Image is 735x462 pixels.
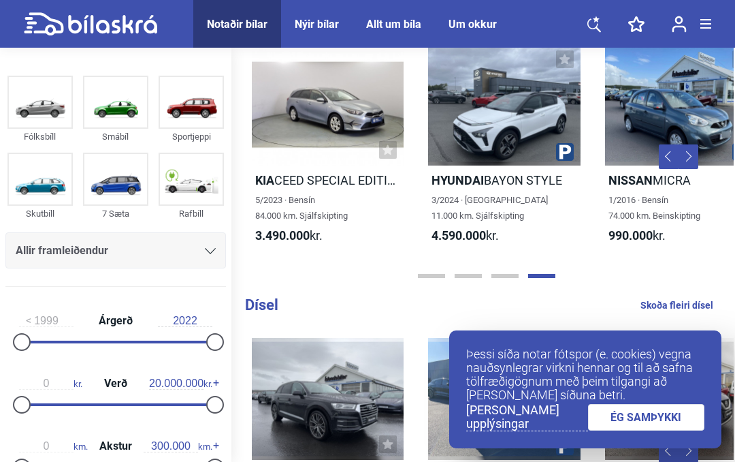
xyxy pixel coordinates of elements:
a: Um okkur [448,18,497,31]
span: km. [144,440,212,452]
div: Fólksbíll [7,129,73,144]
img: user-login.svg [672,16,687,33]
span: 5/2023 · Bensín 84.000 km. Sjálfskipting [255,195,348,221]
a: Skoða fleiri dísel [640,296,713,314]
b: Kia [255,173,274,187]
b: 990.000 [608,228,653,243]
b: Nissan [608,173,653,187]
div: Smábíl [83,129,148,144]
b: 4.590.000 [431,228,486,243]
span: kr. [431,228,499,243]
button: Page 2 [455,274,482,278]
span: kr. [149,378,212,390]
a: ÉG SAMÞYKKI [588,404,705,431]
button: Page 4 [528,274,555,278]
a: KiaCEED SPECIAL EDITION5/2023 · Bensín84.000 km. Sjálfskipting3.490.000kr. [252,44,404,256]
a: Nýir bílar [295,18,339,31]
a: [PERSON_NAME] upplýsingar [466,403,588,431]
span: 3/2024 · [GEOGRAPHIC_DATA] 11.000 km. Sjálfskipting [431,195,548,221]
span: Akstur [96,441,135,452]
div: Sportjeppi [159,129,224,144]
button: Next [678,144,698,169]
button: Page 3 [491,274,519,278]
span: kr. [608,228,666,243]
a: HyundaiBAYON STYLE3/2024 · [GEOGRAPHIC_DATA]11.000 km. Sjálfskipting4.590.000kr. [428,44,580,256]
div: Skutbíll [7,206,73,221]
b: Dísel [245,296,278,313]
button: Previous [659,144,679,169]
p: Þessi síða notar fótspor (e. cookies) vegna nauðsynlegrar virkni hennar og til að safna tölfræðig... [466,348,704,402]
h2: BAYON STYLE [428,172,580,188]
span: 1/2016 · Bensín 74.000 km. Beinskipting [608,195,700,221]
span: kr. [255,228,323,243]
b: Hyundai [431,173,484,187]
span: Verð [101,378,131,389]
div: Rafbíll [159,206,224,221]
a: Allt um bíla [366,18,421,31]
span: Árgerð [95,315,136,326]
button: Page 1 [418,274,445,278]
b: 3.490.000 [255,228,310,243]
a: Notaðir bílar [207,18,267,31]
div: 7 Sæta [83,206,148,221]
span: kr. [19,378,82,390]
span: Allir framleiðendur [16,241,108,260]
h2: CEED SPECIAL EDITION [252,172,404,188]
span: km. [19,440,88,452]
